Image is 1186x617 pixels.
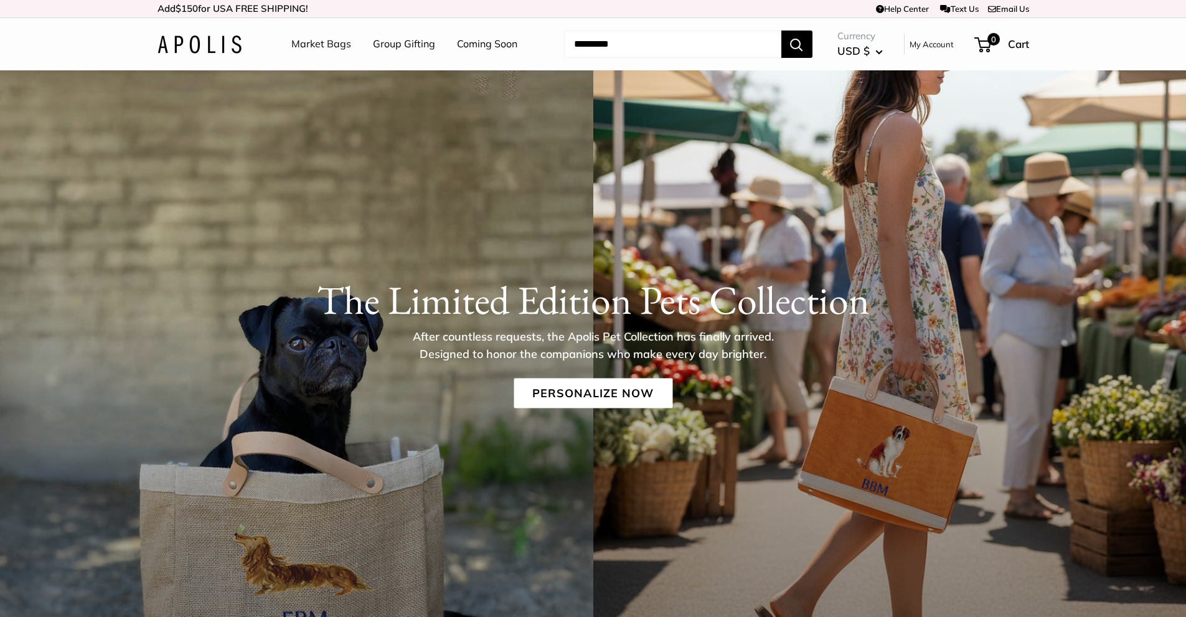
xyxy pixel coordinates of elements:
[391,327,796,362] p: After countless requests, the Apolis Pet Collection has finally arrived. Designed to honor the co...
[976,34,1029,54] a: 0 Cart
[564,31,781,58] input: Search...
[373,35,435,54] a: Group Gifting
[876,4,929,14] a: Help Center
[291,35,351,54] a: Market Bags
[176,2,198,14] span: $150
[457,35,517,54] a: Coming Soon
[837,27,883,45] span: Currency
[837,44,870,57] span: USD $
[940,4,978,14] a: Text Us
[158,35,242,54] img: Apolis
[514,378,672,408] a: Personalize Now
[158,276,1029,323] h1: The Limited Edition Pets Collection
[1008,37,1029,50] span: Cart
[781,31,812,58] button: Search
[837,41,883,61] button: USD $
[910,37,954,52] a: My Account
[987,33,999,45] span: 0
[988,4,1029,14] a: Email Us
